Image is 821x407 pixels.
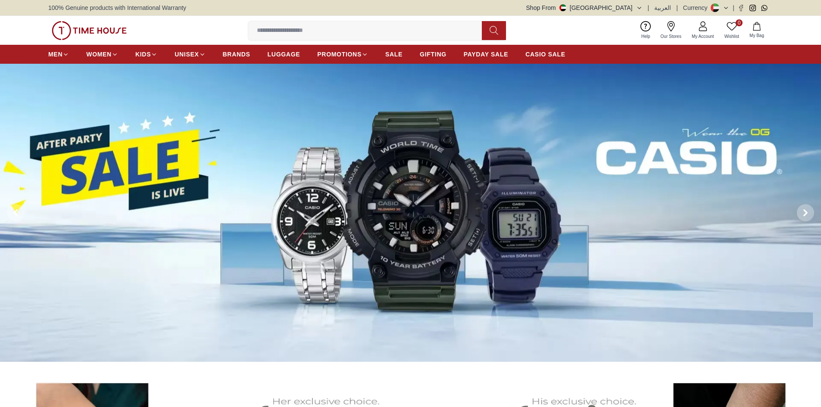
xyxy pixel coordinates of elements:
[52,21,127,40] img: ...
[48,3,186,12] span: 100% Genuine products with International Warranty
[761,5,768,11] a: Whatsapp
[526,3,643,12] button: Shop From[GEOGRAPHIC_DATA]
[683,3,711,12] div: Currency
[135,50,151,59] span: KIDS
[317,50,362,59] span: PROMOTIONS
[385,50,403,59] span: SALE
[48,47,69,62] a: MEN
[420,50,446,59] span: GIFTING
[525,50,565,59] span: CASIO SALE
[175,47,205,62] a: UNISEX
[420,47,446,62] a: GIFTING
[656,19,687,41] a: Our Stores
[676,3,678,12] span: |
[175,50,199,59] span: UNISEX
[746,32,768,39] span: My Bag
[464,47,508,62] a: PAYDAY SALE
[738,5,744,11] a: Facebook
[525,47,565,62] a: CASIO SALE
[223,47,250,62] a: BRANDS
[135,47,157,62] a: KIDS
[688,33,718,40] span: My Account
[648,3,649,12] span: |
[744,20,769,40] button: My Bag
[86,47,118,62] a: WOMEN
[48,50,62,59] span: MEN
[385,47,403,62] a: SALE
[223,50,250,59] span: BRANDS
[733,3,734,12] span: |
[317,47,368,62] a: PROMOTIONS
[636,19,656,41] a: Help
[719,19,744,41] a: 0Wishlist
[749,5,756,11] a: Instagram
[268,47,300,62] a: LUGGAGE
[86,50,112,59] span: WOMEN
[657,33,685,40] span: Our Stores
[268,50,300,59] span: LUGGAGE
[721,33,743,40] span: Wishlist
[464,50,508,59] span: PAYDAY SALE
[736,19,743,26] span: 0
[559,4,566,11] img: United Arab Emirates
[638,33,654,40] span: Help
[654,3,671,12] button: العربية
